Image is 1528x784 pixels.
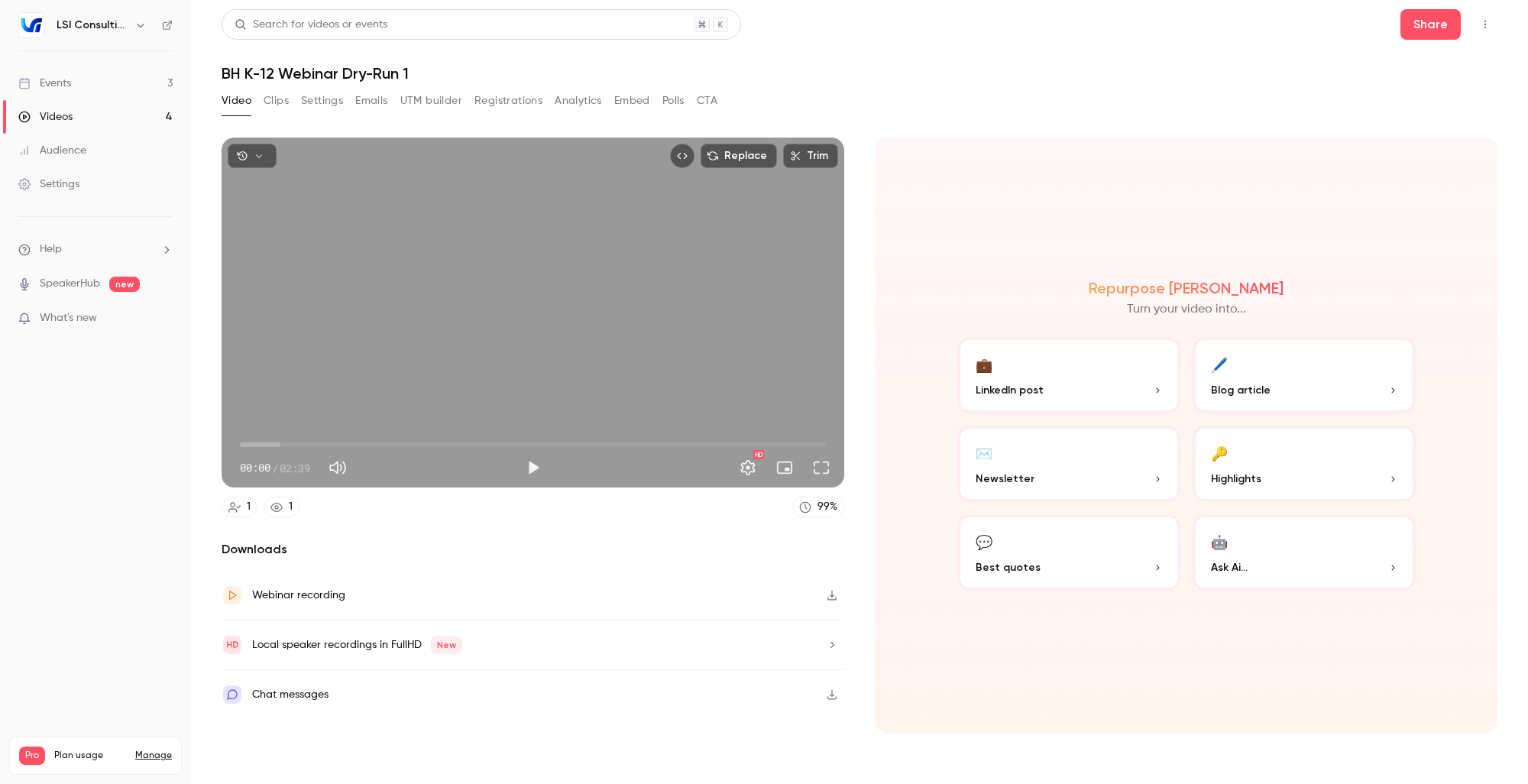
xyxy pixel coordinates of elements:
button: Registrations [474,89,542,113]
div: Audience [18,143,86,158]
a: 1 [222,497,257,517]
span: Plan usage [54,750,126,762]
button: Video [222,89,251,113]
h1: BH K-12 Webinar Dry-Run 1 [222,64,1497,83]
button: Replace [701,144,777,168]
button: Embed video [670,144,694,168]
li: help-dropdown-opener [18,241,173,258]
span: new [109,277,140,292]
img: LSI Consulting [19,13,44,37]
button: Settings [301,89,343,113]
button: Play [518,452,549,483]
button: Polls [662,89,685,113]
span: Blog article [1211,382,1271,398]
div: Local speaker recordings in FullHD [252,636,462,654]
span: / [272,460,278,476]
button: 💼LinkedIn post [957,337,1180,413]
button: 🖊️Blog article [1193,337,1416,413]
div: Settings [18,177,79,192]
button: Analytics [555,89,602,113]
button: UTM builder [400,89,462,113]
span: Best quotes [976,559,1041,575]
div: 💼 [976,352,992,376]
span: What's new [40,310,97,326]
button: 🤖Ask Ai... [1193,514,1416,591]
span: 02:39 [280,460,310,476]
h2: Downloads [222,540,844,559]
a: 99% [792,497,844,517]
div: 1 [289,499,293,515]
button: Mute [322,452,353,483]
div: 🔑 [1211,441,1228,465]
a: SpeakerHub [40,276,100,292]
button: 🔑Highlights [1193,426,1416,502]
div: HD [753,450,764,459]
button: Clips [264,89,289,113]
div: Webinar recording [252,586,345,604]
span: Ask Ai... [1211,559,1248,575]
h6: LSI Consulting [57,18,128,33]
span: New [431,636,462,654]
div: ✉️ [976,441,992,465]
div: 1 [247,499,251,515]
button: Top Bar Actions [1473,12,1497,37]
button: Turn on miniplayer [769,452,800,483]
a: Manage [135,750,172,762]
a: 1 [264,497,299,517]
span: Newsletter [976,471,1034,487]
p: Turn your video into... [1127,300,1246,319]
div: 🖊️ [1211,352,1228,376]
div: Videos [18,109,73,125]
button: Settings [733,452,763,483]
button: 💬Best quotes [957,514,1180,591]
span: Help [40,241,62,258]
button: Full screen [806,452,837,483]
div: 99 % [817,499,837,515]
button: Emails [355,89,387,113]
button: ✉️Newsletter [957,426,1180,502]
button: Trim [783,144,838,168]
button: Share [1400,9,1461,40]
button: CTA [697,89,717,113]
span: 00:00 [240,460,270,476]
span: Highlights [1211,471,1261,487]
div: Events [18,76,71,91]
div: Chat messages [252,685,329,704]
iframe: Noticeable Trigger [154,312,173,326]
span: LinkedIn post [976,382,1044,398]
h2: Repurpose [PERSON_NAME] [1089,279,1284,297]
span: Pro [19,747,45,765]
div: 🤖 [1211,530,1228,553]
div: 💬 [976,530,992,553]
div: 00:00 [240,460,310,476]
button: Embed [614,89,650,113]
div: Search for videos or events [235,17,387,33]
